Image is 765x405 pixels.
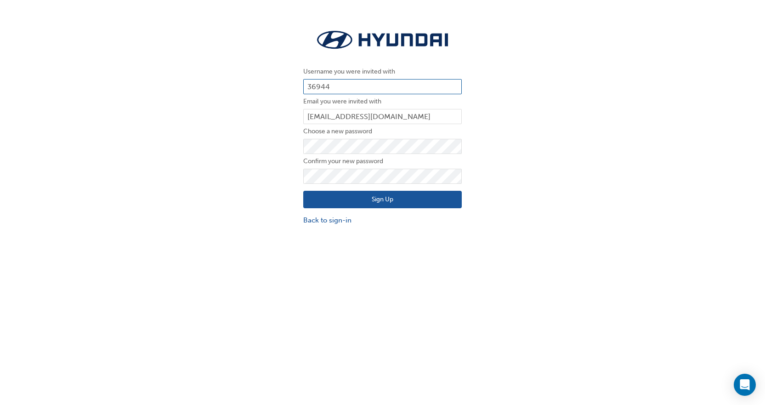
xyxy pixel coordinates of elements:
[303,126,462,137] label: Choose a new password
[303,66,462,77] label: Username you were invited with
[303,156,462,167] label: Confirm your new password
[303,79,462,95] input: Username
[303,96,462,107] label: Email you were invited with
[303,215,462,226] a: Back to sign-in
[303,28,462,52] img: Trak
[734,374,756,396] div: Open Intercom Messenger
[303,191,462,208] button: Sign Up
